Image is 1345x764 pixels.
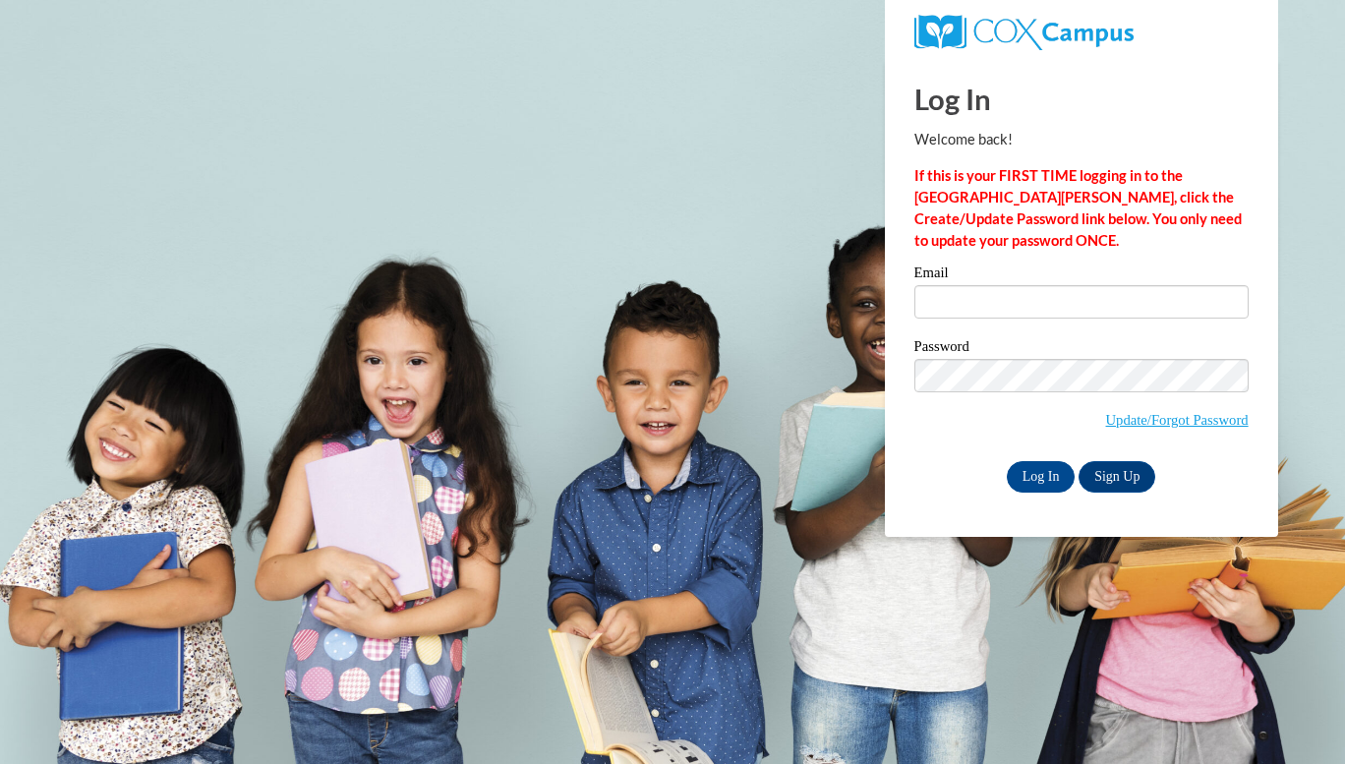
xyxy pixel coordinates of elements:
[914,339,1249,359] label: Password
[914,129,1249,150] p: Welcome back!
[1079,461,1155,493] a: Sign Up
[914,79,1249,119] h1: Log In
[1106,412,1249,428] a: Update/Forgot Password
[914,167,1242,249] strong: If this is your FIRST TIME logging in to the [GEOGRAPHIC_DATA][PERSON_NAME], click the Create/Upd...
[914,23,1134,39] a: COX Campus
[1007,461,1076,493] input: Log In
[914,265,1249,285] label: Email
[914,15,1134,50] img: COX Campus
